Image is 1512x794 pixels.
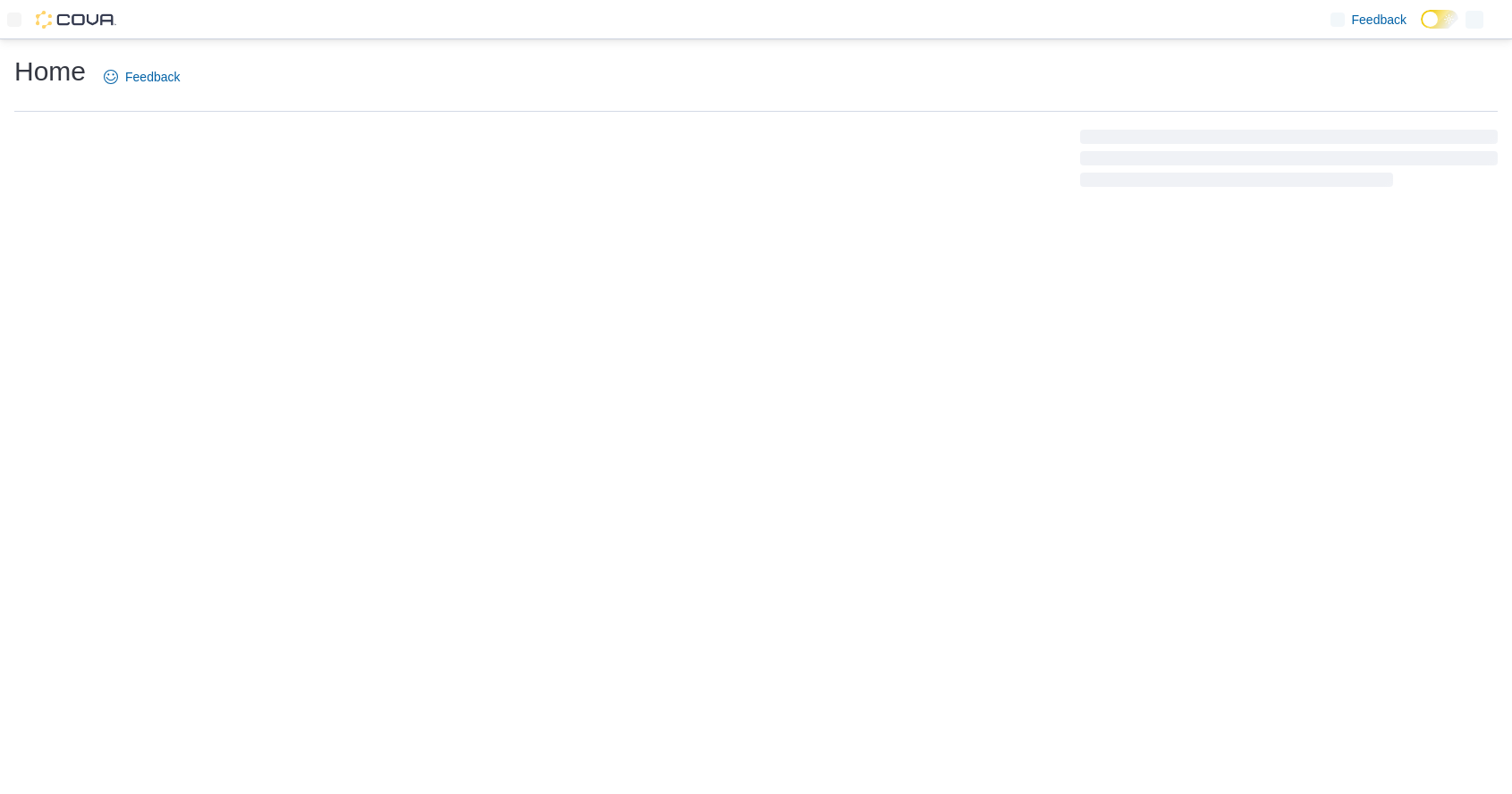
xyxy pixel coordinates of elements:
span: Dark Mode [1421,29,1422,30]
a: Feedback [1323,2,1414,38]
h1: Home [14,54,86,89]
a: Feedback [97,59,187,95]
span: Loading [1080,133,1498,190]
span: Feedback [1352,11,1406,29]
input: Dark Mode [1421,10,1458,29]
span: Feedback [125,68,180,86]
img: Cova [36,11,116,29]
